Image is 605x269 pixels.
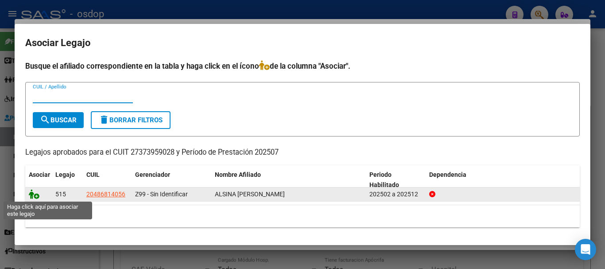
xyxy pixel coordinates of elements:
datatable-header-cell: Legajo [52,165,83,195]
span: Legajo [55,171,75,178]
div: 202502 a 202512 [369,189,422,199]
span: 20486814056 [86,191,125,198]
mat-icon: search [40,114,50,125]
span: ALSINA OSCANOA GAEL TEO [215,191,285,198]
datatable-header-cell: Gerenciador [132,165,211,195]
datatable-header-cell: Periodo Habilitado [366,165,426,195]
span: Periodo Habilitado [369,171,399,188]
p: Legajos aprobados para el CUIT 27373959028 y Período de Prestación 202507 [25,147,580,158]
mat-icon: delete [99,114,109,125]
span: CUIL [86,171,100,178]
span: Gerenciador [135,171,170,178]
span: Buscar [40,116,77,124]
div: Open Intercom Messenger [575,239,596,260]
div: 1 registros [25,205,580,227]
h4: Busque el afiliado correspondiente en la tabla y haga click en el ícono de la columna "Asociar". [25,60,580,72]
h2: Asociar Legajo [25,35,580,51]
span: Asociar [29,171,50,178]
span: Borrar Filtros [99,116,163,124]
span: Nombre Afiliado [215,171,261,178]
datatable-header-cell: CUIL [83,165,132,195]
button: Borrar Filtros [91,111,171,129]
span: Z99 - Sin Identificar [135,191,188,198]
datatable-header-cell: Asociar [25,165,52,195]
span: 515 [55,191,66,198]
datatable-header-cell: Nombre Afiliado [211,165,366,195]
datatable-header-cell: Dependencia [426,165,580,195]
button: Buscar [33,112,84,128]
span: Dependencia [429,171,466,178]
